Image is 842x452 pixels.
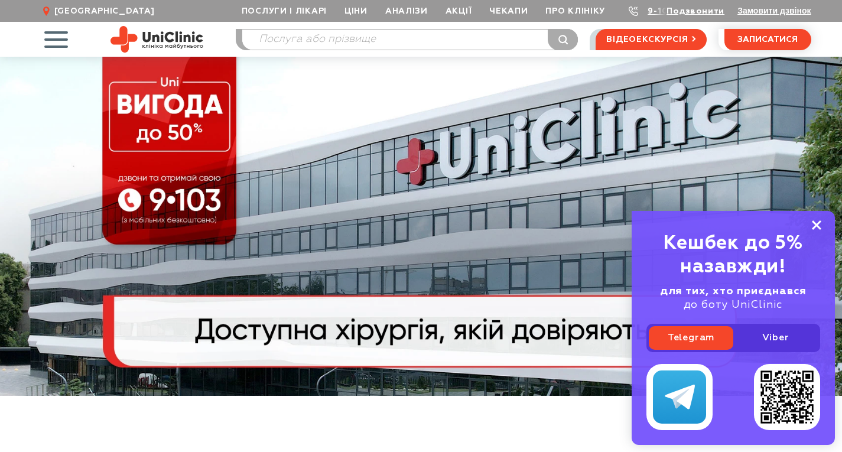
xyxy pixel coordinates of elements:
input: Послуга або прізвище [242,30,578,50]
img: Uniclinic [110,26,203,53]
b: для тих, хто приєднався [660,286,807,297]
span: записатися [737,35,798,44]
span: [GEOGRAPHIC_DATA] [54,6,155,17]
div: до боту UniClinic [646,285,820,312]
a: відеоекскурсія [596,29,706,50]
span: відеоекскурсія [606,30,688,50]
a: 9-103 [648,7,674,15]
a: Viber [733,326,818,350]
a: Telegram [649,326,733,350]
button: Замовити дзвінок [737,6,811,15]
button: записатися [724,29,811,50]
a: Подзвонити [667,7,724,15]
div: Кешбек до 5% назавжди! [646,232,820,279]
